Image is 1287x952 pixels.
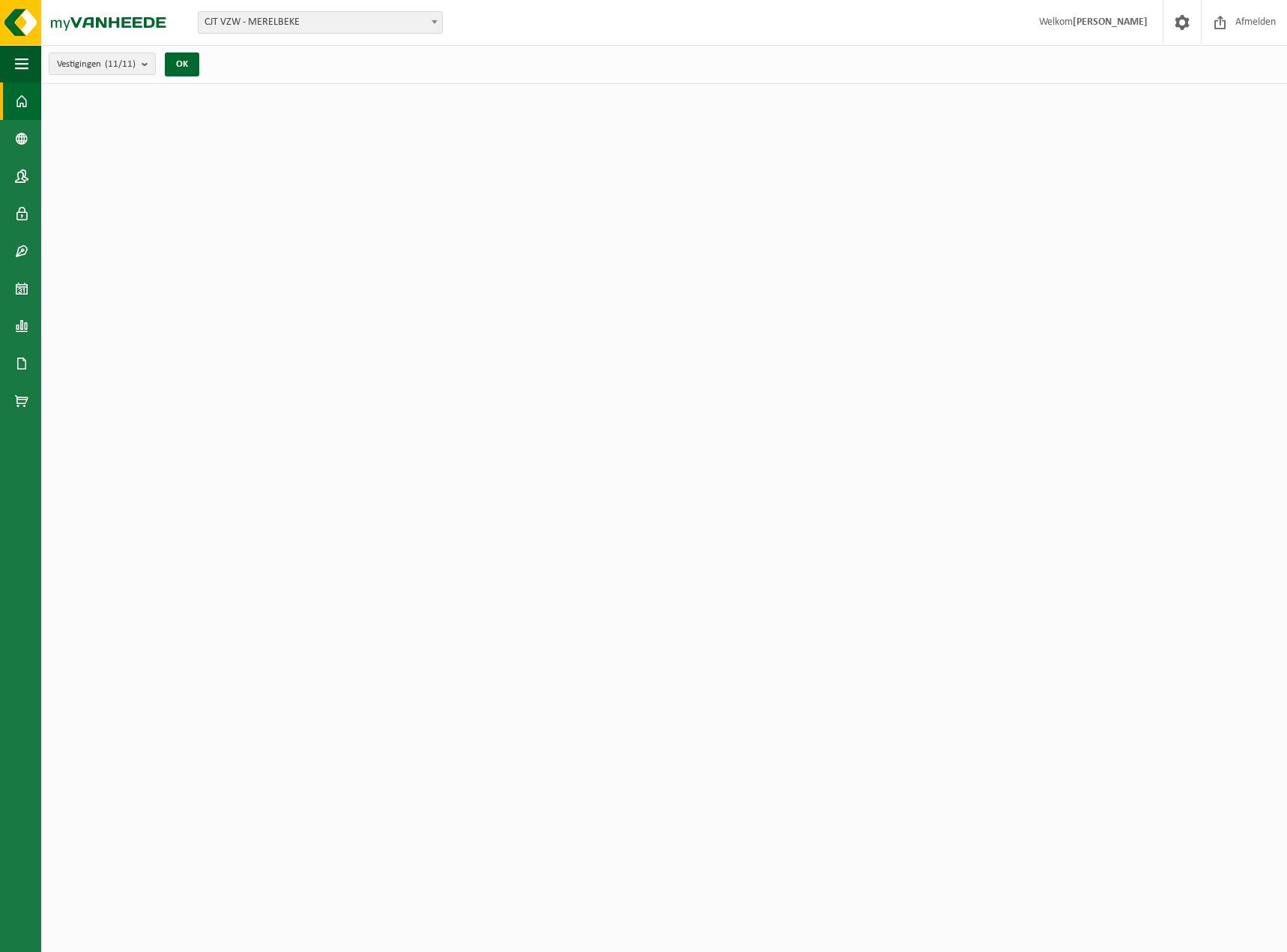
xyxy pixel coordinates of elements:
span: Vestigingen [57,53,136,76]
button: Vestigingen(11/11) [49,52,156,75]
button: OK [165,52,199,76]
count: (11/11) [105,59,136,69]
strong: [PERSON_NAME] [1073,16,1148,28]
span: CJT VZW - MERELBEKE [199,12,442,33]
span: CJT VZW - MERELBEKE [198,11,443,34]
